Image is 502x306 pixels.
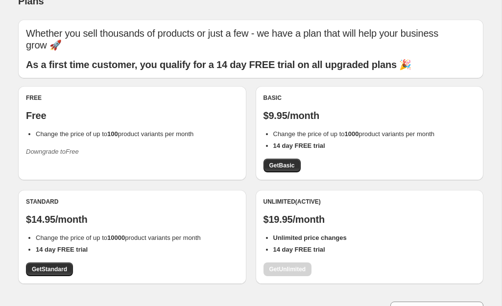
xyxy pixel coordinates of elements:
[263,198,476,206] div: Unlimited (Active)
[36,130,193,138] span: Change the price of up to product variants per month
[26,213,239,225] p: $14.95/month
[107,234,125,241] b: 10000
[26,110,239,121] p: Free
[269,162,295,169] span: Get Basic
[273,142,325,149] b: 14 day FREE trial
[263,94,476,102] div: Basic
[26,198,239,206] div: Standard
[273,130,435,138] span: Change the price of up to product variants per month
[26,262,73,276] a: GetStandard
[263,213,476,225] p: $19.95/month
[26,94,239,102] div: Free
[263,159,301,172] a: GetBasic
[20,144,85,160] button: Downgrade toFree
[273,246,325,253] b: 14 day FREE trial
[36,234,201,241] span: Change the price of up to product variants per month
[26,59,411,70] b: As a first time customer, you qualify for a 14 day FREE trial on all upgraded plans 🎉
[36,246,88,253] b: 14 day FREE trial
[26,148,79,155] i: Downgrade to Free
[345,130,359,138] b: 1000
[273,234,347,241] b: Unlimited price changes
[26,27,476,51] p: Whether you sell thousands of products or just a few - we have a plan that will help your busines...
[107,130,118,138] b: 100
[32,265,67,273] span: Get Standard
[263,110,476,121] p: $9.95/month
